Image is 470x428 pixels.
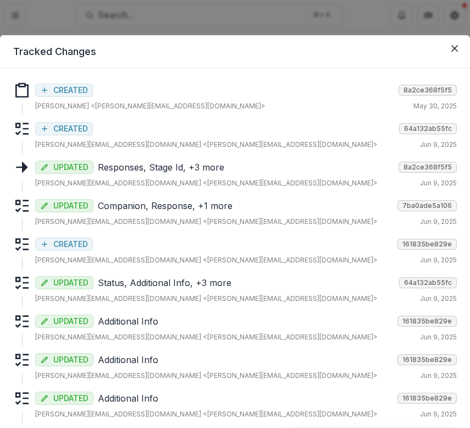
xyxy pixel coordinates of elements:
[35,255,378,265] p: [PERSON_NAME][EMAIL_ADDRESS][DOMAIN_NAME] <[PERSON_NAME][EMAIL_ADDRESS][DOMAIN_NAME]>
[35,178,378,188] p: [PERSON_NAME][EMAIL_ADDRESS][DOMAIN_NAME] <[PERSON_NAME][EMAIL_ADDRESS][DOMAIN_NAME]>
[53,240,88,249] span: CREATED
[53,124,88,134] span: CREATED
[35,409,378,419] p: [PERSON_NAME][EMAIL_ADDRESS][DOMAIN_NAME] <[PERSON_NAME][EMAIL_ADDRESS][DOMAIN_NAME]>
[98,161,394,174] p: Responses, Stage Id, +3 more
[53,317,89,326] span: UPDATED
[53,86,88,95] span: CREATED
[399,85,457,96] span: 8a2ce368f5f5
[420,178,457,188] p: Jun 9, 2025
[420,332,457,342] p: Jun 9, 2025
[35,294,378,304] p: [PERSON_NAME][EMAIL_ADDRESS][DOMAIN_NAME] <[PERSON_NAME][EMAIL_ADDRESS][DOMAIN_NAME]>
[420,409,457,419] p: Jun 9, 2025
[399,162,457,173] span: 8a2ce368f5f5
[420,255,457,265] p: Jun 9, 2025
[397,239,457,250] span: 161835be829e
[35,217,378,227] p: [PERSON_NAME][EMAIL_ADDRESS][DOMAIN_NAME] <[PERSON_NAME][EMAIL_ADDRESS][DOMAIN_NAME]>
[397,316,457,327] span: 161835be829e
[397,393,457,404] span: 161835be829e
[413,101,457,111] p: May 30, 2025
[399,277,457,288] span: 64a132ab55fc
[35,371,378,381] p: [PERSON_NAME][EMAIL_ADDRESS][DOMAIN_NAME] <[PERSON_NAME][EMAIL_ADDRESS][DOMAIN_NAME]>
[397,354,457,365] span: 161835be829e
[420,140,457,150] p: Jun 9, 2025
[420,294,457,304] p: Jun 9, 2025
[399,123,457,134] span: 64a132ab55fc
[446,40,463,57] button: Close
[420,217,457,227] p: Jun 9, 2025
[53,278,89,288] span: UPDATED
[98,199,393,212] p: Companion, Response, +1 more
[98,315,393,328] p: Additional Info
[420,371,457,381] p: Jun 9, 2025
[53,201,89,211] span: UPDATED
[98,276,395,289] p: Status, Additional Info, +3 more
[53,355,89,365] span: UPDATED
[98,353,393,366] p: Additional Info
[35,140,378,150] p: [PERSON_NAME][EMAIL_ADDRESS][DOMAIN_NAME] <[PERSON_NAME][EMAIL_ADDRESS][DOMAIN_NAME]>
[35,101,266,111] p: [PERSON_NAME] <[PERSON_NAME][EMAIL_ADDRESS][DOMAIN_NAME]>
[53,394,89,403] span: UPDATED
[98,392,393,405] p: Additional Info
[397,200,457,211] span: 7ba0ade5a106
[53,163,89,172] span: UPDATED
[35,332,378,342] p: [PERSON_NAME][EMAIL_ADDRESS][DOMAIN_NAME] <[PERSON_NAME][EMAIL_ADDRESS][DOMAIN_NAME]>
